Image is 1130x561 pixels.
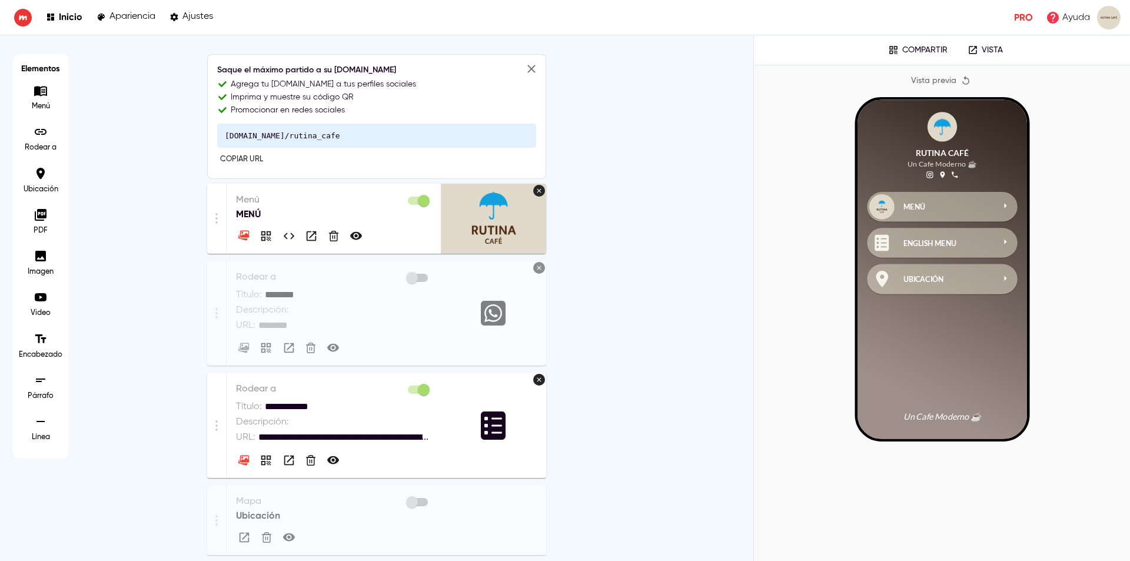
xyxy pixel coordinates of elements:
a: Inicio [46,9,82,25]
button: Eliminar icono [533,262,545,274]
button: Vista [303,228,320,244]
font: Ubicación [24,185,58,193]
font: Línea [32,433,50,441]
font: Saque el máximo partido a su [DOMAIN_NAME] [217,66,396,74]
font: : [260,402,262,411]
font: Menú [32,102,50,110]
button: Hacer privado [325,452,341,469]
font: Pro [1014,12,1033,23]
font: : [287,306,289,315]
font: Ayuda [1062,13,1090,22]
font: Vista previa [911,77,956,85]
font: Encabezado [19,351,62,358]
button: Vista [281,340,297,356]
font: : [260,290,262,300]
font: Elementos [21,64,60,74]
font: Menú [236,195,260,205]
button: Eliminar enlace [303,340,318,356]
iframe: Vista previa móvil [858,100,1027,439]
font: Vista [982,46,1003,54]
button: Código integrado [281,228,297,244]
font: Copiar URL [220,155,263,163]
button: Compartir [258,340,274,356]
font: Rodear a [236,384,276,394]
button: Eliminar mapa [259,530,274,545]
font: MENÚ [236,208,261,220]
font: Video [31,309,51,317]
button: Eliminar icono [533,374,545,386]
font: Título [236,402,260,411]
font: Apariencia [109,12,155,21]
button: Compartir [258,452,274,469]
button: Hacer privado [281,529,297,546]
a: Vista [959,41,1011,59]
font: Descripción [236,306,287,315]
font: Compartir [902,46,948,54]
font: : [253,321,255,330]
button: Hacer privado [348,228,364,244]
font: Rodear a [236,273,276,282]
font: Mapa [236,497,261,506]
button: Copiar URL [217,151,266,169]
font: : [253,433,255,442]
button: Vista [236,529,252,546]
font: Imprima y muestre su código QR [231,93,354,101]
font: Párrafo [28,392,54,400]
button: Eliminar Menú [326,228,341,244]
button: Hacer privado [325,340,341,356]
button: Eliminar imagen [533,185,545,197]
button: Compartir [880,41,956,59]
font: Descripción [236,417,287,427]
font: PDF [34,227,48,234]
font: Promocionar en redes sociales [231,106,345,114]
font: Rodear a [25,144,56,151]
button: Vista [281,452,297,469]
a: Ayuda [1042,7,1094,28]
font: [DOMAIN_NAME]/rutina_cafe [225,131,340,140]
font: Ubicación [236,510,280,521]
font: Agrega tu [DOMAIN_NAME] a tus perfiles sociales [231,80,416,88]
font: Inicio [59,11,82,22]
font: Título [236,290,260,300]
button: Compartir [258,228,274,244]
font: URL [236,321,253,330]
font: : [287,417,289,427]
a: Apariencia [97,9,155,25]
font: Imagen [28,268,54,275]
font: URL [236,433,253,442]
a: Ajustes [169,9,213,25]
font: Ajustes [182,12,213,21]
img: images%2FuXlMY36rymN6iFix56HD0M3u1H62%2Fuser.png [1097,6,1121,29]
button: Eliminar enlace [303,453,318,468]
